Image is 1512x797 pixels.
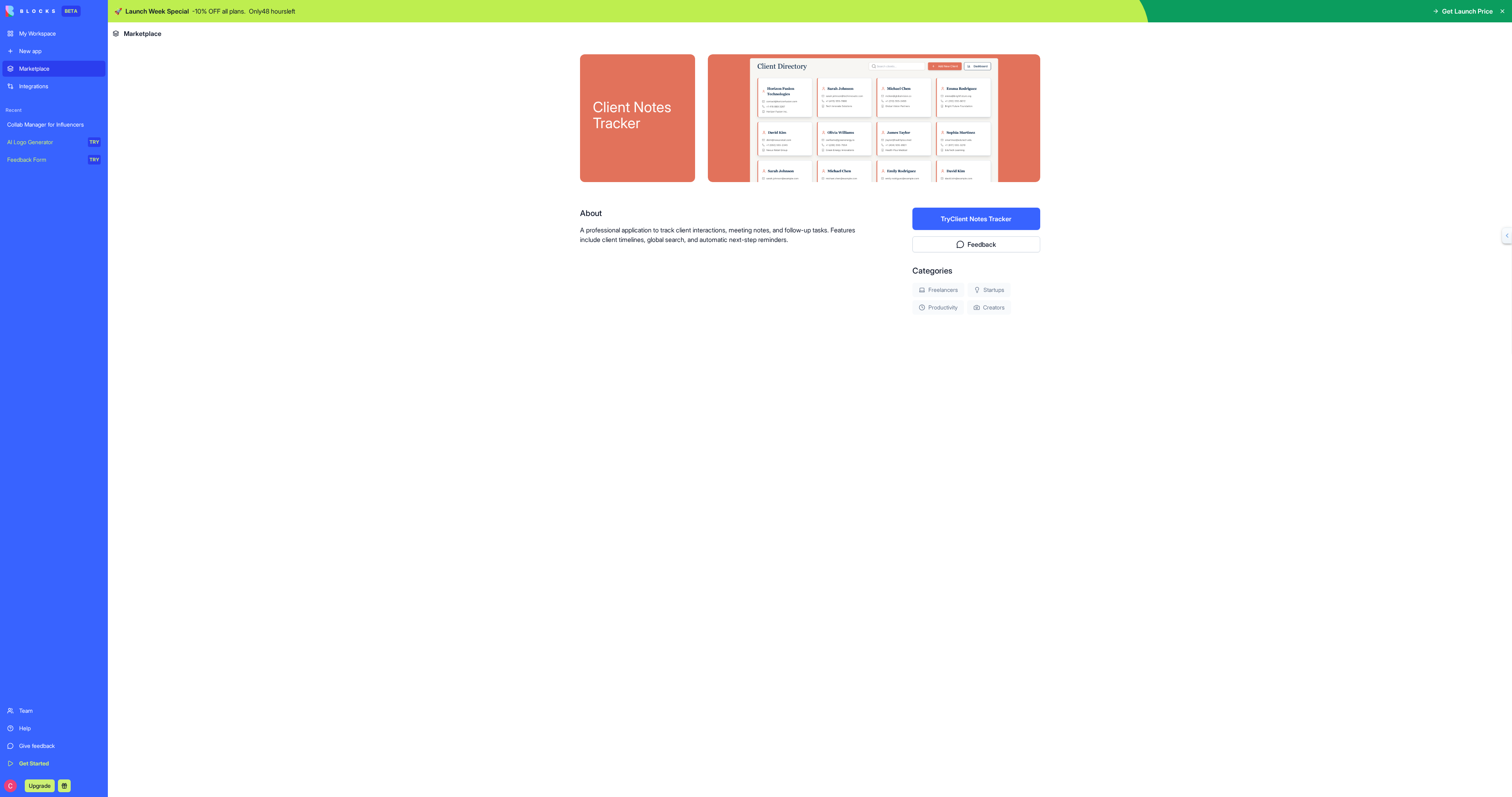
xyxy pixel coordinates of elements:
[249,6,295,16] p: Only 48 hours left
[968,283,1011,297] div: Startups
[4,779,17,792] img: ACg8ocKqRauPkbIU_4FXYaIffYo0ovllMxAH7XNJrZlvlyZ4O0wnrA=s96-c
[912,236,1040,252] button: Feedback
[912,283,964,297] div: Freelancers
[19,742,101,750] div: Give feedback
[912,208,1040,230] button: TryClient Notes Tracker
[2,720,105,736] a: Help
[6,6,55,17] img: logo
[88,137,101,147] div: TRY
[2,134,105,150] a: AI Logo GeneratorTRY
[125,6,189,16] span: Launch Week Special
[19,707,101,715] div: Team
[580,208,861,219] div: About
[19,47,101,55] div: New app
[2,61,105,77] a: Marketplace
[912,265,1040,276] div: Categories
[25,781,55,789] a: Upgrade
[19,82,101,90] div: Integrations
[192,6,246,16] p: - 10 % OFF all plans.
[1442,6,1493,16] span: Get Launch Price
[2,117,105,133] a: Collab Manager for Influencers
[2,703,105,719] a: Team
[580,225,861,244] p: A professional application to track client interactions, meeting notes, and follow-up tasks. Feat...
[967,300,1011,315] div: Creators
[593,99,682,131] div: Client Notes Tracker
[7,138,82,146] div: AI Logo Generator
[2,26,105,42] a: My Workspace
[2,152,105,168] a: Feedback FormTRY
[2,43,105,59] a: New app
[19,724,101,732] div: Help
[6,6,81,17] a: BETA
[114,6,122,16] span: 🚀
[62,6,81,17] div: BETA
[124,29,161,38] span: Marketplace
[2,107,105,113] span: Recent
[19,65,101,73] div: Marketplace
[25,779,55,792] button: Upgrade
[2,78,105,94] a: Integrations
[7,121,101,129] div: Collab Manager for Influencers
[88,155,101,165] div: TRY
[19,30,101,38] div: My Workspace
[912,300,964,315] div: Productivity
[2,755,105,771] a: Get Started
[7,156,82,164] div: Feedback Form
[19,759,101,767] div: Get Started
[2,738,105,754] a: Give feedback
